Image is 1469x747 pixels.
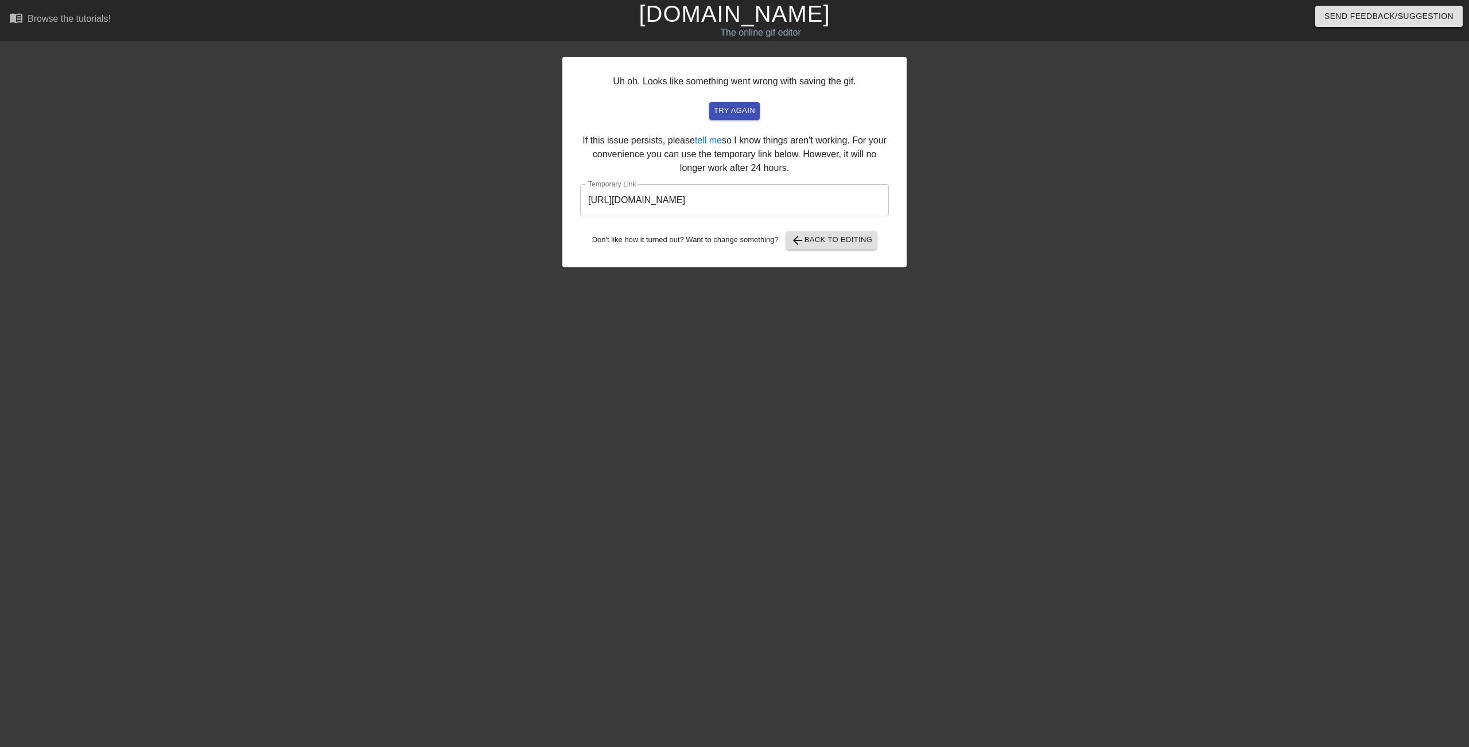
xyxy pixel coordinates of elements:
a: [DOMAIN_NAME] [639,1,830,26]
div: Uh oh. Looks like something went wrong with saving the gif. If this issue persists, please so I k... [562,57,907,267]
a: Browse the tutorials! [9,11,111,29]
button: try again [709,102,760,120]
div: The online gif editor [495,26,1025,40]
span: Back to Editing [791,234,873,247]
span: Send Feedback/Suggestion [1324,9,1454,24]
div: Browse the tutorials! [28,14,111,24]
span: try again [714,104,755,118]
button: Back to Editing [786,231,877,250]
div: Don't like how it turned out? Want to change something? [580,231,889,250]
a: tell me [695,135,722,145]
span: arrow_back [791,234,805,247]
button: Send Feedback/Suggestion [1315,6,1463,27]
input: bare [580,184,889,216]
span: menu_book [9,11,23,25]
